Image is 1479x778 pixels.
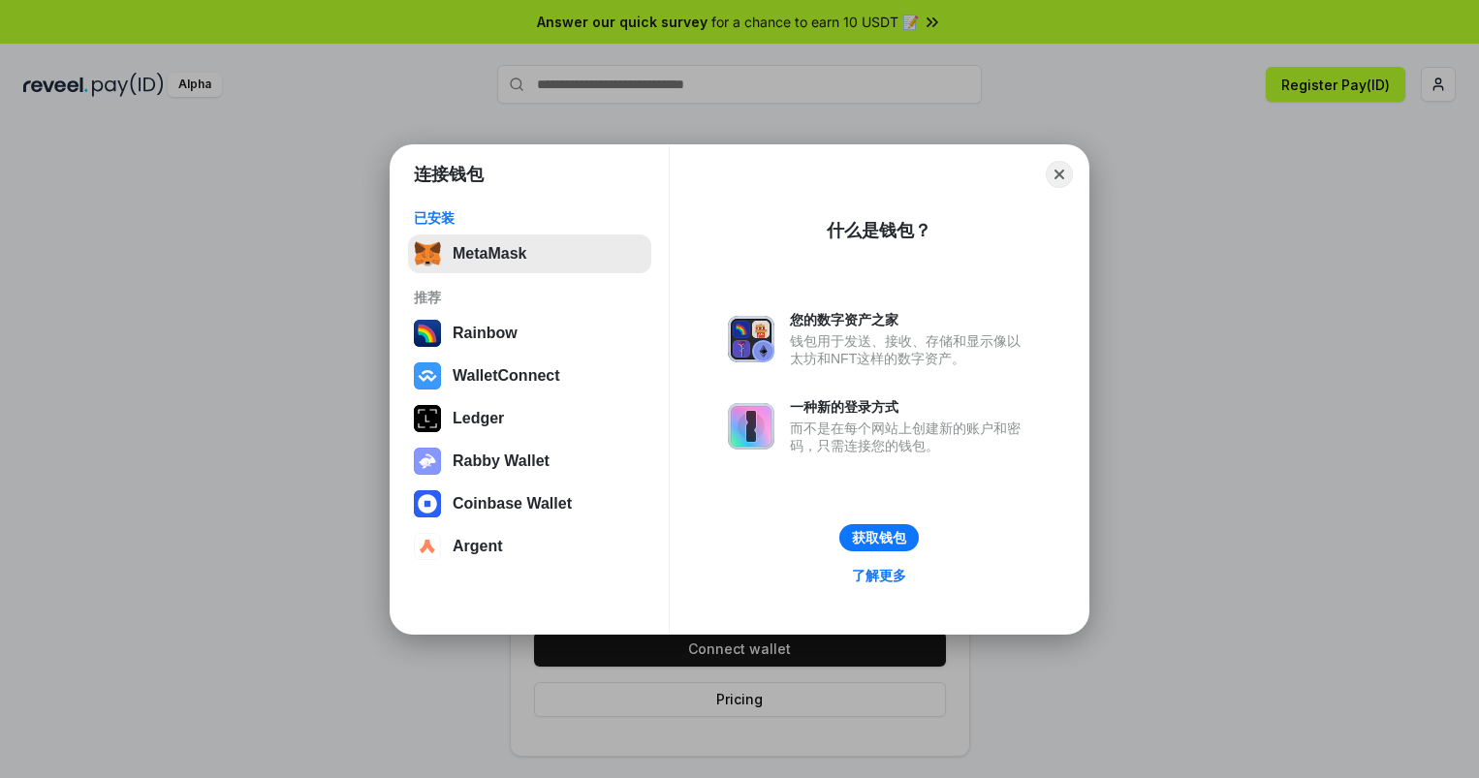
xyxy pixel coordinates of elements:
button: Rabby Wallet [408,442,651,481]
img: svg+xml,%3Csvg%20width%3D%22120%22%20height%3D%22120%22%20viewBox%3D%220%200%20120%20120%22%20fil... [414,320,441,347]
img: svg+xml,%3Csvg%20width%3D%2228%22%20height%3D%2228%22%20viewBox%3D%220%200%2028%2028%22%20fill%3D... [414,362,441,389]
h1: 连接钱包 [414,163,484,186]
button: WalletConnect [408,357,651,395]
img: svg+xml,%3Csvg%20width%3D%2228%22%20height%3D%2228%22%20viewBox%3D%220%200%2028%2028%22%20fill%3D... [414,490,441,517]
button: MetaMask [408,234,651,273]
div: WalletConnect [453,367,560,385]
div: Rainbow [453,325,518,342]
div: MetaMask [453,245,526,263]
div: 推荐 [414,289,645,306]
button: Coinbase Wallet [408,484,651,523]
div: Argent [453,538,503,555]
img: svg+xml,%3Csvg%20width%3D%2228%22%20height%3D%2228%22%20viewBox%3D%220%200%2028%2028%22%20fill%3D... [414,533,441,560]
div: Rabby Wallet [453,452,550,470]
button: Argent [408,527,651,566]
div: 钱包用于发送、接收、存储和显示像以太坊和NFT这样的数字资产。 [790,332,1030,367]
img: svg+xml,%3Csvg%20xmlns%3D%22http%3A%2F%2Fwww.w3.org%2F2000%2Fsvg%22%20fill%3D%22none%22%20viewBox... [728,403,774,450]
button: Rainbow [408,314,651,353]
div: 已安装 [414,209,645,227]
div: 您的数字资产之家 [790,311,1030,328]
div: 什么是钱包？ [827,219,931,242]
button: 获取钱包 [839,524,919,551]
img: svg+xml,%3Csvg%20xmlns%3D%22http%3A%2F%2Fwww.w3.org%2F2000%2Fsvg%22%20width%3D%2228%22%20height%3... [414,405,441,432]
div: 一种新的登录方式 [790,398,1030,416]
div: Coinbase Wallet [453,495,572,513]
img: svg+xml,%3Csvg%20xmlns%3D%22http%3A%2F%2Fwww.w3.org%2F2000%2Fsvg%22%20fill%3D%22none%22%20viewBox... [414,448,441,475]
img: svg+xml,%3Csvg%20fill%3D%22none%22%20height%3D%2233%22%20viewBox%3D%220%200%2035%2033%22%20width%... [414,240,441,267]
button: Ledger [408,399,651,438]
div: Ledger [453,410,504,427]
div: 而不是在每个网站上创建新的账户和密码，只需连接您的钱包。 [790,420,1030,454]
div: 了解更多 [852,567,906,584]
img: svg+xml,%3Csvg%20xmlns%3D%22http%3A%2F%2Fwww.w3.org%2F2000%2Fsvg%22%20fill%3D%22none%22%20viewBox... [728,316,774,362]
div: 获取钱包 [852,529,906,546]
a: 了解更多 [840,563,918,588]
button: Close [1046,161,1073,188]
